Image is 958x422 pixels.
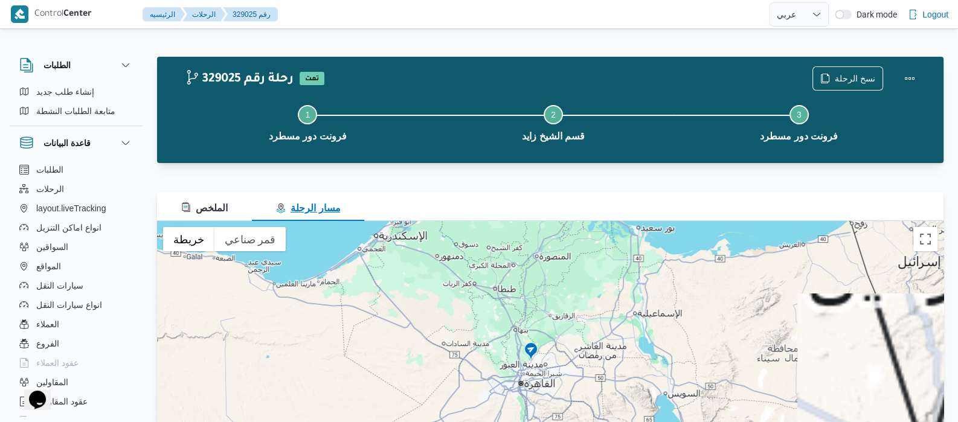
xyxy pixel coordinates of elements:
button: المقاولين [14,372,138,392]
span: سيارات النقل [36,278,83,293]
button: الطلبات [14,160,138,179]
span: متابعة الطلبات النشطة [36,104,115,118]
span: Dark mode [852,10,897,19]
button: قسم الشيخ زايد [431,91,677,153]
button: العملاء [14,315,138,334]
button: الطلبات [19,58,133,72]
div: الطلبات [10,82,143,126]
button: تبديل إلى العرض ملء الشاشة [913,227,937,251]
b: Center [63,10,92,19]
button: الفروع [14,334,138,353]
button: انواع اماكن التنزيل [14,218,138,237]
button: عقود المقاولين [14,392,138,411]
h3: قاعدة البيانات [43,136,91,150]
button: انواع سيارات النقل [14,295,138,315]
button: Logout [903,2,953,27]
h3: الطلبات [43,58,71,72]
button: الرحلات [182,7,225,22]
button: عرض صور القمر الصناعي [214,227,286,251]
span: 3 [797,110,802,120]
img: X8yXhbKr1z7QwAAAABJRU5ErkJggg== [11,5,28,23]
span: مسار الرحلة [276,203,340,213]
span: 1 [305,110,310,120]
span: فرونت دور مسطرد [760,129,838,144]
span: نسخ الرحلة [835,71,875,86]
span: عقود العملاء [36,356,79,370]
h2: 329025 رحلة رقم [185,72,294,88]
span: layout.liveTracking [36,201,106,216]
button: الرئيسيه [143,7,185,22]
span: عقود المقاولين [36,394,88,409]
button: فرونت دور مسطرد [676,91,922,153]
b: تمت [305,75,319,83]
span: الرحلات [36,182,64,196]
span: Logout [922,7,948,22]
span: المقاولين [36,375,68,389]
button: عرض خريطة الشارع [163,227,214,251]
button: عقود العملاء [14,353,138,372]
span: السواقين [36,240,68,254]
span: 2 [551,110,556,120]
button: layout.liveTracking [14,199,138,218]
button: المواقع [14,257,138,276]
span: الفروع [36,336,59,351]
button: سيارات النقل [14,276,138,295]
button: السواقين [14,237,138,257]
button: الرحلات [14,179,138,199]
span: فرونت دور مسطرد [269,129,347,144]
span: العملاء [36,317,59,331]
button: 329025 رقم [223,7,278,22]
button: قاعدة البيانات [19,136,133,150]
span: الطلبات [36,162,63,177]
button: نسخ الرحلة [812,66,883,91]
span: الملخص [181,203,228,213]
button: فرونت دور مسطرد [185,91,431,153]
iframe: chat widget [12,374,51,410]
span: المواقع [36,259,61,273]
button: Actions [898,66,922,91]
span: تمت [300,72,324,85]
span: إنشاء طلب جديد [36,85,94,99]
span: انواع سيارات النقل [36,298,102,312]
button: إنشاء طلب جديد [14,82,138,101]
button: متابعة الطلبات النشطة [14,101,138,121]
div: قاعدة البيانات [10,160,143,421]
span: انواع اماكن التنزيل [36,220,101,235]
span: قسم الشيخ زايد [522,129,585,144]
